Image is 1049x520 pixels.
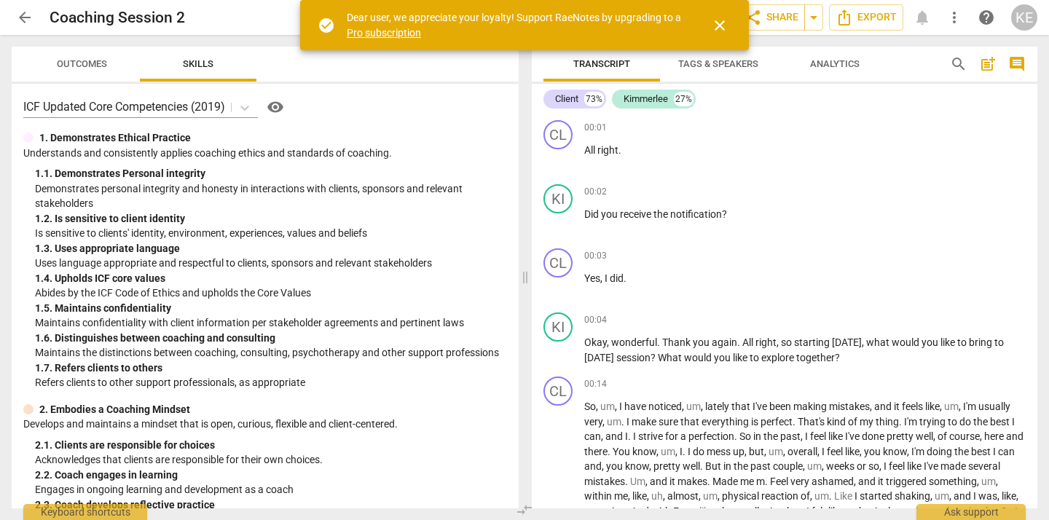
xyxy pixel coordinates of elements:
span: comment [1008,55,1026,73]
div: Client [555,92,578,106]
span: pretty [653,460,683,472]
div: Change speaker [543,377,573,406]
span: makes [677,476,707,487]
span: bring [969,336,994,348]
span: like [940,336,957,348]
span: I [884,460,889,472]
span: so [868,460,879,472]
span: to [948,416,959,428]
span: you [601,208,620,220]
span: , [764,446,769,457]
span: you [693,336,712,348]
button: Add summary [976,52,999,76]
span: Filler word [981,476,996,487]
span: , [744,446,749,457]
span: or [857,460,868,472]
span: like [733,352,750,363]
span: . [737,336,742,348]
span: . [621,416,626,428]
span: best [990,416,1012,428]
span: the [734,460,750,472]
span: I [633,430,638,442]
span: together [796,352,835,363]
span: I [854,490,860,502]
span: 00:04 [584,314,607,326]
span: to [994,336,1004,348]
span: ? [835,352,840,363]
span: I [1012,416,1015,428]
span: . [657,336,662,348]
span: done [862,430,887,442]
span: what [866,336,892,348]
span: reaction [761,490,801,502]
span: , [862,336,866,348]
span: well [916,430,933,442]
span: the [973,416,990,428]
span: and [650,476,669,487]
span: it [669,476,677,487]
span: have [624,401,648,412]
span: Did [584,208,601,220]
button: KE [1011,4,1037,31]
span: , [718,490,722,502]
span: mistakes [829,401,870,412]
span: ashamed [812,476,854,487]
span: Yes [584,272,600,284]
span: did [610,272,624,284]
span: like [907,460,924,472]
span: feel [889,460,907,472]
span: , [663,490,667,502]
p: ICF Updated Core Competencies (2019) [23,98,225,115]
span: post_add [979,55,997,73]
span: several [968,460,1000,472]
span: , [907,446,911,457]
span: , [822,460,826,472]
span: . [683,446,688,457]
p: 2. Embodies a Coaching Mindset [39,402,190,417]
span: that [680,416,702,428]
div: Change speaker [543,248,573,277]
span: physical [722,490,761,502]
span: 00:01 [584,122,607,134]
span: can [584,430,601,442]
span: , [803,460,807,472]
span: Filler word [807,460,822,472]
span: , [977,476,981,487]
span: Thank [662,336,693,348]
span: , [996,476,998,487]
span: you [714,352,733,363]
span: perfection [688,430,734,442]
span: Outcomes [57,58,107,69]
span: , [682,401,686,412]
p: Understands and consistently applies coaching ethics and standards of coaching. [23,146,507,161]
button: Sharing summary [804,4,823,31]
span: session [616,352,651,363]
span: very [790,476,812,487]
span: but [749,446,764,457]
span: 00:03 [584,250,607,262]
span: best [971,446,993,457]
span: course [949,430,980,442]
span: make [632,416,659,428]
span: for [665,430,680,442]
p: Maintains confidentiality with client information per stakeholder agreements and pertinent laws [35,315,507,331]
span: very [584,416,602,428]
span: Filler word [834,490,854,502]
span: can [998,446,1015,457]
span: You [613,446,632,457]
span: Filler word [814,490,829,502]
span: , [783,446,787,457]
span: Filler word [607,416,621,428]
span: like [845,446,860,457]
a: Help [973,4,999,31]
div: 1. 1. Demonstrates Personal integrity [35,166,507,181]
span: couple [773,460,803,472]
button: Share [738,4,805,31]
span: check_circle [318,17,335,34]
span: All [742,336,755,348]
a: Pro subscription [347,27,421,39]
span: explore [761,352,796,363]
span: well [683,460,700,472]
span: and [584,460,602,472]
span: almost [667,490,699,502]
